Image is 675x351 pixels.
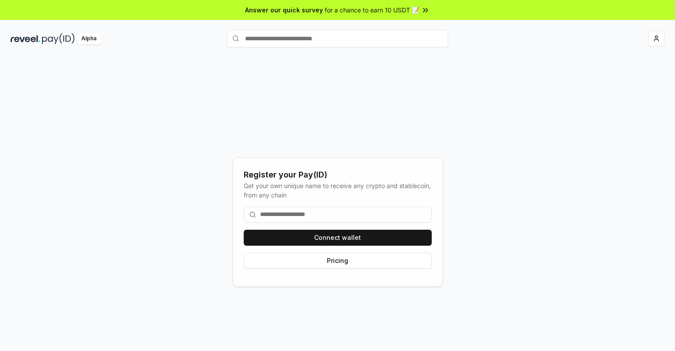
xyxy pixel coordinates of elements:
button: Connect wallet [244,230,432,246]
span: for a chance to earn 10 USDT 📝 [325,5,419,15]
img: pay_id [42,33,75,44]
img: reveel_dark [11,33,40,44]
div: Register your Pay(ID) [244,169,432,181]
span: Answer our quick survey [245,5,323,15]
div: Get your own unique name to receive any crypto and stablecoin, from any chain [244,181,432,200]
button: Pricing [244,253,432,269]
div: Alpha [77,33,101,44]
